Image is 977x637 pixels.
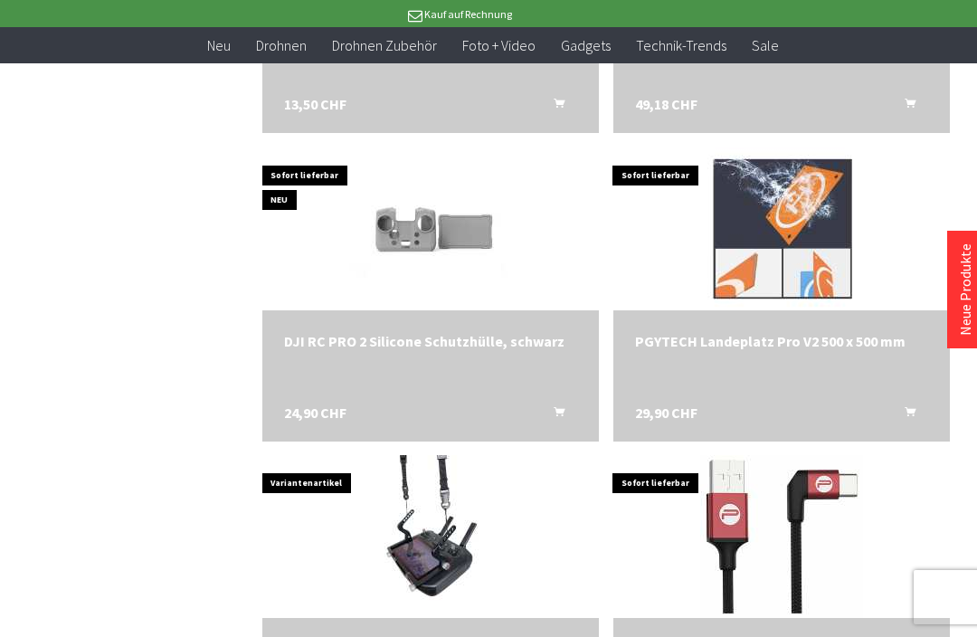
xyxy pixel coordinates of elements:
[462,36,536,54] span: Foto + Video
[319,27,450,64] a: Drohnen Zubehör
[635,95,697,113] span: 49,18 CHF
[256,36,307,54] span: Drohnen
[349,147,512,310] img: DJI RC PRO 2 Silicone Schutzhülle, schwarz
[635,404,697,422] span: 29,90 CHF
[635,332,928,350] div: PGYTECH Landeplatz Pro V2 500 x 500 mm
[636,36,726,54] span: Technik-Trends
[739,27,792,64] a: Sale
[194,27,243,64] a: Neu
[284,332,577,350] div: DJI RC PRO 2 Silicone Schutzhülle, schwarz
[956,243,974,336] a: Neue Produkte
[883,404,926,427] button: In den Warenkorb
[532,95,575,119] button: In den Warenkorb
[370,455,492,618] img: Lifthor - KRAKEN Stativhalterung & Sendergurt für DJI RC Pro
[532,404,575,427] button: In den Warenkorb
[635,332,928,350] a: PGYTECH Landeplatz Pro V2 500 x 500 mm 29,90 CHF In den Warenkorb
[284,404,346,422] span: 24,90 CHF
[450,27,548,64] a: Foto + Video
[561,36,611,54] span: Gadgets
[332,36,437,54] span: Drohnen Zubehör
[883,95,926,119] button: In den Warenkorb
[284,95,346,113] span: 13,50 CHF
[284,332,577,350] a: DJI RC PRO 2 Silicone Schutzhülle, schwarz 24,90 CHF In den Warenkorb
[207,36,231,54] span: Neu
[623,27,739,64] a: Technik-Trends
[548,27,623,64] a: Gadgets
[243,27,319,64] a: Drohnen
[752,36,779,54] span: Sale
[700,455,863,618] img: PGYTECH Kabel USB A zu USB Type-C gewinkelt, 35cm
[700,147,863,310] img: PGYTECH Landeplatz Pro V2 500 x 500 mm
